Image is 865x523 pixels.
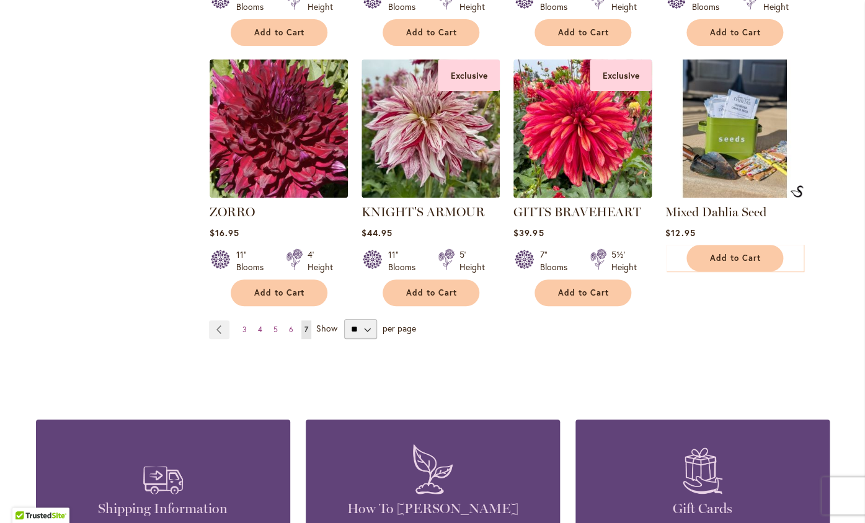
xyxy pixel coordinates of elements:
button: Add to Cart [535,279,631,306]
a: 3 [239,320,250,339]
a: KNIGHT'S ARMOUR Exclusive [362,188,500,200]
span: Add to Cart [710,27,761,38]
div: 11" Blooms [388,248,423,273]
span: 4 [258,325,262,334]
span: Add to Cart [254,288,305,298]
span: 7 [304,325,308,334]
span: per page [383,322,416,334]
a: Zorro [210,188,348,200]
span: $16.95 [210,227,239,239]
img: KNIGHT'S ARMOUR [362,59,500,198]
img: Mixed Dahlia Seed [665,59,804,198]
span: Show [316,322,337,334]
button: Add to Cart [535,19,631,46]
a: 4 [255,320,265,339]
span: Add to Cart [710,253,761,263]
span: Add to Cart [406,27,457,38]
iframe: Launch Accessibility Center [9,479,44,514]
a: Mixed Dahlia Seed Mixed Dahlia Seed [665,188,804,200]
a: KNIGHT'S ARMOUR [362,204,485,219]
img: Zorro [210,59,348,198]
a: GITTS BRAVEHEART Exclusive [513,188,652,200]
span: 5 [273,325,278,334]
a: 6 [286,320,296,339]
div: 5½' Height [611,248,637,273]
h4: Gift Cards [594,500,811,517]
span: $44.95 [362,227,393,239]
div: 11" Blooms [236,248,271,273]
a: 5 [270,320,281,339]
div: 4' Height [308,248,333,273]
button: Add to Cart [686,245,783,271]
div: 5' Height [459,248,485,273]
h4: How To [PERSON_NAME] [324,500,541,517]
h4: Shipping Information [55,500,272,517]
span: Add to Cart [558,288,609,298]
span: Add to Cart [254,27,305,38]
a: ZORRO [210,204,255,219]
span: 3 [242,325,247,334]
button: Add to Cart [383,19,479,46]
button: Add to Cart [686,19,783,46]
span: 6 [289,325,293,334]
img: Mixed Dahlia Seed [790,185,804,198]
a: Mixed Dahlia Seed [665,204,766,219]
div: Exclusive [590,59,652,91]
span: $39.95 [513,227,544,239]
div: 7" Blooms [540,248,575,273]
span: $12.95 [665,227,695,239]
button: Add to Cart [231,279,327,306]
button: Add to Cart [383,279,479,306]
span: Add to Cart [406,288,457,298]
div: Exclusive [438,59,500,91]
span: Add to Cart [558,27,609,38]
img: GITTS BRAVEHEART [510,56,655,201]
button: Add to Cart [231,19,327,46]
a: GITTS BRAVEHEART [513,204,641,219]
